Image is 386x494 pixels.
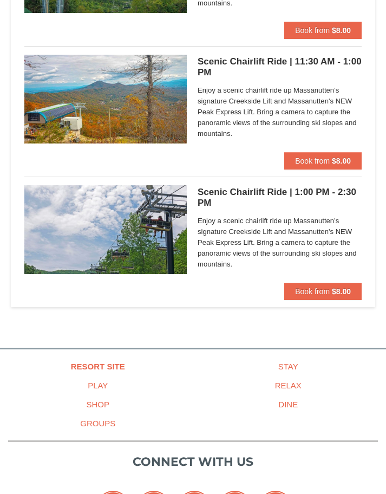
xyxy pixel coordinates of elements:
[3,376,193,395] a: Play
[24,55,187,144] img: 24896431-13-a88f1aaf.jpg
[193,395,384,414] a: Dine
[284,152,362,170] button: Book from $8.00
[295,287,330,296] span: Book from
[193,376,384,395] a: Relax
[193,357,384,376] a: Stay
[198,56,362,78] h5: Scenic Chairlift Ride | 11:30 AM - 1:00 PM
[198,85,362,139] span: Enjoy a scenic chairlift ride up Massanutten’s signature Creekside Lift and Massanutten's NEW Pea...
[295,157,330,165] span: Book from
[332,287,351,296] strong: $8.00
[3,357,193,376] a: Resort Site
[332,157,351,165] strong: $8.00
[332,26,351,35] strong: $8.00
[295,26,330,35] span: Book from
[3,395,193,414] a: Shop
[8,453,378,471] p: Connect with us
[3,414,193,433] a: Groups
[24,185,187,274] img: 24896431-9-664d1467.jpg
[284,22,362,39] button: Book from $8.00
[198,216,362,270] span: Enjoy a scenic chairlift ride up Massanutten’s signature Creekside Lift and Massanutten's NEW Pea...
[284,283,362,300] button: Book from $8.00
[198,187,362,209] h5: Scenic Chairlift Ride | 1:00 PM - 2:30 PM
